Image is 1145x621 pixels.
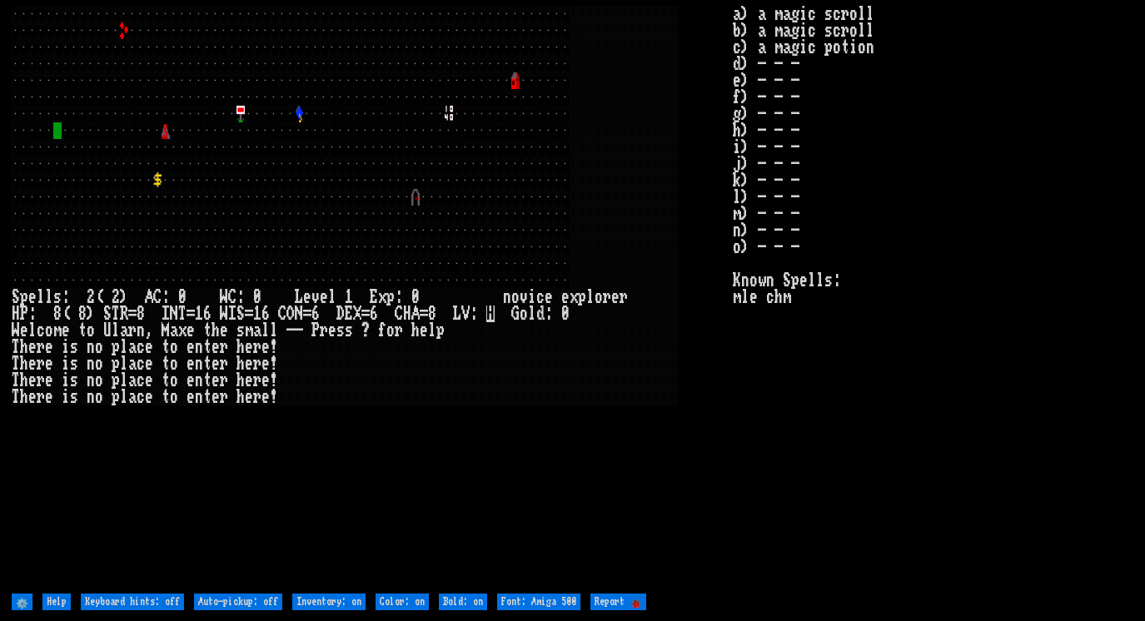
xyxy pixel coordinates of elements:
[112,322,120,339] div: l
[386,322,395,339] div: o
[236,339,245,355] div: h
[103,322,112,339] div: U
[95,372,103,389] div: o
[378,289,386,306] div: x
[12,389,20,405] div: T
[178,289,187,306] div: 0
[137,339,145,355] div: c
[253,339,261,355] div: r
[162,339,170,355] div: t
[245,355,253,372] div: e
[78,322,87,339] div: t
[128,355,137,372] div: a
[236,389,245,405] div: h
[37,355,45,372] div: r
[128,372,137,389] div: a
[228,306,236,322] div: I
[62,355,70,372] div: i
[295,322,303,339] div: -
[511,306,520,322] div: G
[87,322,95,339] div: o
[411,322,420,339] div: h
[336,322,345,339] div: s
[145,322,153,339] div: ,
[62,306,70,322] div: (
[45,389,53,405] div: e
[403,306,411,322] div: H
[187,339,195,355] div: e
[578,289,586,306] div: p
[245,322,253,339] div: m
[162,306,170,322] div: I
[187,322,195,339] div: e
[536,306,545,322] div: d
[20,306,28,322] div: P
[128,306,137,322] div: =
[62,339,70,355] div: i
[53,289,62,306] div: s
[261,322,270,339] div: l
[420,322,428,339] div: e
[128,322,137,339] div: r
[212,322,220,339] div: h
[28,355,37,372] div: e
[536,289,545,306] div: c
[137,322,145,339] div: n
[295,306,303,322] div: N
[28,306,37,322] div: :
[78,306,87,322] div: 8
[261,389,270,405] div: e
[320,289,328,306] div: e
[528,289,536,306] div: i
[195,339,203,355] div: n
[203,372,212,389] div: t
[428,322,436,339] div: l
[286,306,295,322] div: O
[203,306,212,322] div: 6
[12,594,32,610] input: ⚙️
[236,289,245,306] div: :
[520,289,528,306] div: v
[162,389,170,405] div: t
[261,306,270,322] div: 6
[20,355,28,372] div: h
[295,289,303,306] div: L
[87,289,95,306] div: 2
[436,322,445,339] div: p
[212,372,220,389] div: e
[12,322,20,339] div: W
[253,289,261,306] div: 0
[170,306,178,322] div: N
[311,289,320,306] div: v
[81,594,184,610] input: Keyboard hints: off
[328,322,336,339] div: e
[570,289,578,306] div: x
[370,289,378,306] div: E
[20,339,28,355] div: h
[345,306,353,322] div: E
[545,306,553,322] div: :
[245,372,253,389] div: e
[220,322,228,339] div: e
[261,355,270,372] div: e
[112,389,120,405] div: p
[62,322,70,339] div: e
[87,306,95,322] div: )
[70,355,78,372] div: s
[470,306,478,322] div: :
[203,389,212,405] div: t
[286,322,295,339] div: -
[162,289,170,306] div: :
[87,355,95,372] div: n
[12,289,20,306] div: S
[270,355,278,372] div: !
[253,389,261,405] div: r
[87,339,95,355] div: n
[220,339,228,355] div: r
[303,306,311,322] div: =
[137,355,145,372] div: c
[20,372,28,389] div: h
[28,372,37,389] div: e
[162,322,170,339] div: M
[170,339,178,355] div: o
